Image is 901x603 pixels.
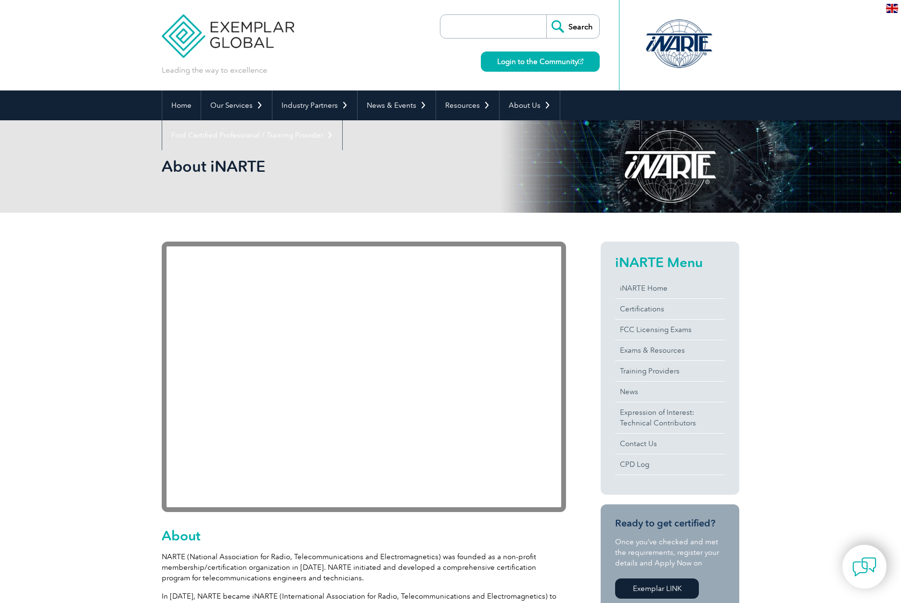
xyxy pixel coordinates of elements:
iframe: YouTube video player [162,242,566,512]
img: contact-chat.png [852,555,876,579]
a: Certifications [615,299,725,319]
a: FCC Licensing Exams [615,320,725,340]
h2: iNARTE Menu [615,255,725,270]
a: Exams & Resources [615,340,725,360]
h2: About iNARTE [162,159,566,174]
input: Search [546,15,599,38]
a: iNARTE Home [615,278,725,298]
a: Industry Partners [272,90,357,120]
img: open_square.png [578,59,583,64]
a: CPD Log [615,454,725,475]
a: Expression of Interest:Technical Contributors [615,402,725,433]
a: Home [162,90,201,120]
a: Find Certified Professional / Training Provider [162,120,342,150]
a: Login to the Community [481,51,600,72]
p: Once you’ve checked and met the requirements, register your details and Apply Now on [615,537,725,568]
a: Exemplar LINK [615,578,699,599]
a: Contact Us [615,434,725,454]
h2: About [162,528,566,543]
a: News [615,382,725,402]
p: Leading the way to excellence [162,65,267,76]
h3: Ready to get certified? [615,517,725,529]
img: en [886,4,898,13]
a: News & Events [358,90,436,120]
a: Our Services [201,90,272,120]
a: Training Providers [615,361,725,381]
a: About Us [500,90,560,120]
p: NARTE (National Association for Radio, Telecommunications and Electromagnetics) was founded as a ... [162,552,566,583]
a: Resources [436,90,499,120]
